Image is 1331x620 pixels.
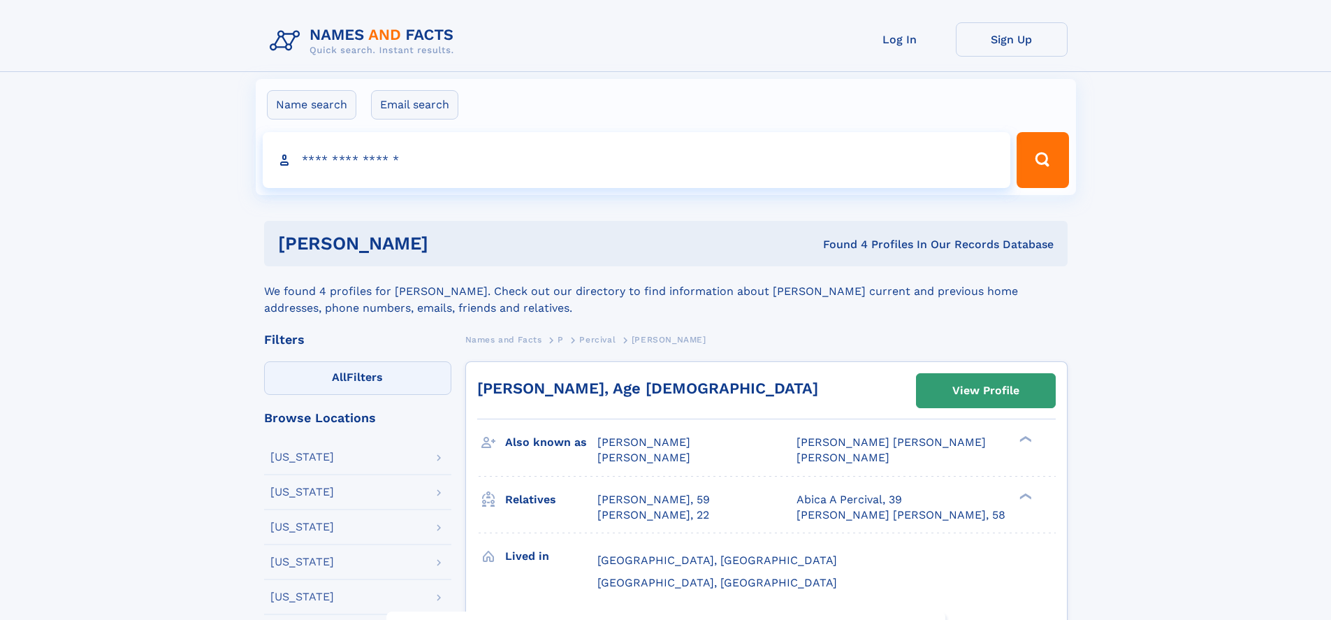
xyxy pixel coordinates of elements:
[597,576,837,589] span: [GEOGRAPHIC_DATA], [GEOGRAPHIC_DATA]
[632,335,706,345] span: [PERSON_NAME]
[332,370,347,384] span: All
[505,488,597,512] h3: Relatives
[597,451,690,464] span: [PERSON_NAME]
[264,266,1068,317] div: We found 4 profiles for [PERSON_NAME]. Check out our directory to find information about [PERSON_...
[797,435,986,449] span: [PERSON_NAME] [PERSON_NAME]
[1017,132,1068,188] button: Search Button
[270,591,334,603] div: [US_STATE]
[797,492,902,507] a: Abica A Percival, 39
[267,90,356,120] label: Name search
[505,545,597,568] h3: Lived in
[625,237,1054,252] div: Found 4 Profiles In Our Records Database
[952,375,1019,407] div: View Profile
[1016,491,1033,500] div: ❯
[844,22,956,57] a: Log In
[263,132,1011,188] input: search input
[505,431,597,454] h3: Also known as
[597,435,690,449] span: [PERSON_NAME]
[917,374,1055,408] a: View Profile
[956,22,1068,57] a: Sign Up
[477,380,818,397] a: [PERSON_NAME], Age [DEMOGRAPHIC_DATA]
[1016,435,1033,444] div: ❯
[579,335,616,345] span: Percival
[270,486,334,498] div: [US_STATE]
[270,521,334,533] div: [US_STATE]
[597,507,709,523] a: [PERSON_NAME], 22
[558,335,564,345] span: P
[797,451,889,464] span: [PERSON_NAME]
[264,361,451,395] label: Filters
[465,331,542,348] a: Names and Facts
[797,507,1005,523] a: [PERSON_NAME] [PERSON_NAME], 58
[270,556,334,568] div: [US_STATE]
[597,554,837,567] span: [GEOGRAPHIC_DATA], [GEOGRAPHIC_DATA]
[558,331,564,348] a: P
[264,412,451,424] div: Browse Locations
[264,22,465,60] img: Logo Names and Facts
[371,90,458,120] label: Email search
[264,333,451,346] div: Filters
[579,331,616,348] a: Percival
[597,492,710,507] a: [PERSON_NAME], 59
[270,452,334,463] div: [US_STATE]
[278,235,626,252] h1: [PERSON_NAME]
